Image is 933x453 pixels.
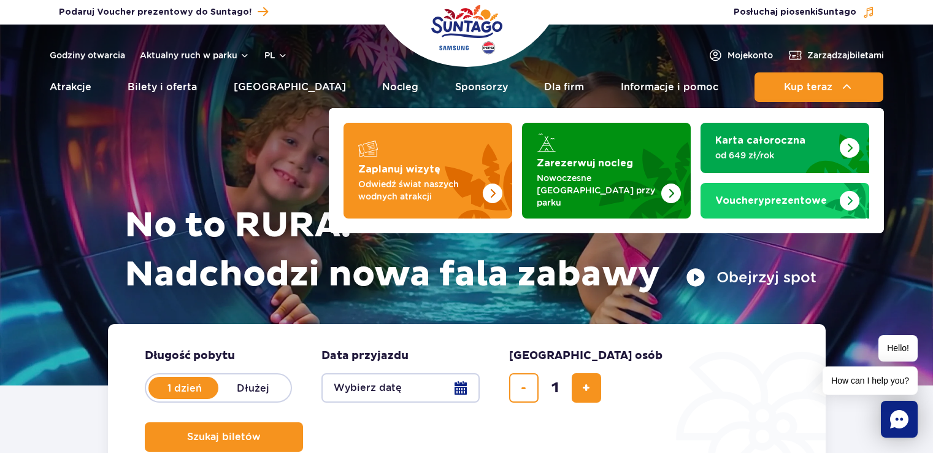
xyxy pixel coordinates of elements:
p: Odwiedź świat naszych wodnych atrakcji [358,178,478,203]
button: pl [264,49,288,61]
span: Posłuchaj piosenki [734,6,856,18]
a: Mojekonto [708,48,773,63]
button: Szukaj biletów [145,422,303,452]
label: 1 dzień [150,375,220,401]
a: Podaruj Voucher prezentowy do Suntago! [59,4,268,20]
a: Informacje i pomoc [621,72,718,102]
a: [GEOGRAPHIC_DATA] [234,72,346,102]
a: Atrakcje [50,72,91,102]
label: Dłużej [218,375,288,401]
a: Karta całoroczna [701,123,869,173]
button: Obejrzyj spot [686,268,816,287]
span: Długość pobytu [145,349,235,363]
p: Nowoczesne [GEOGRAPHIC_DATA] przy parku [537,172,656,209]
button: usuń bilet [509,373,539,403]
button: Wybierz datę [321,373,480,403]
p: od 649 zł/rok [715,149,835,161]
strong: Zarezerwuj nocleg [537,158,633,168]
span: Szukaj biletów [187,432,261,443]
strong: Karta całoroczna [715,136,805,145]
span: Vouchery [715,196,764,206]
input: liczba biletów [540,373,570,403]
a: Zarządzajbiletami [788,48,884,63]
strong: prezentowe [715,196,827,206]
div: Chat [881,401,918,438]
button: dodaj bilet [572,373,601,403]
span: How can I help you? [823,366,918,395]
a: Zaplanuj wizytę [344,123,512,219]
span: Hello! [878,335,918,362]
span: Data przyjazdu [321,349,409,363]
span: Zarządzaj biletami [807,49,884,61]
span: Suntago [818,8,856,17]
button: Kup teraz [754,72,883,102]
a: Zarezerwuj nocleg [522,123,691,219]
span: Kup teraz [784,82,832,93]
strong: Zaplanuj wizytę [358,165,440,174]
a: Dla firm [544,72,584,102]
button: Aktualny ruch w parku [140,50,250,60]
span: [GEOGRAPHIC_DATA] osób [509,349,662,363]
h1: No to RURA! Nadchodzi nowa fala zabawy [125,201,816,300]
span: Moje konto [728,49,773,61]
a: Sponsorzy [455,72,508,102]
a: Godziny otwarcia [50,49,125,61]
button: Posłuchaj piosenkiSuntago [734,6,875,18]
a: Bilety i oferta [128,72,197,102]
a: Nocleg [382,72,418,102]
a: Vouchery prezentowe [701,183,869,219]
span: Podaruj Voucher prezentowy do Suntago! [59,6,251,18]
